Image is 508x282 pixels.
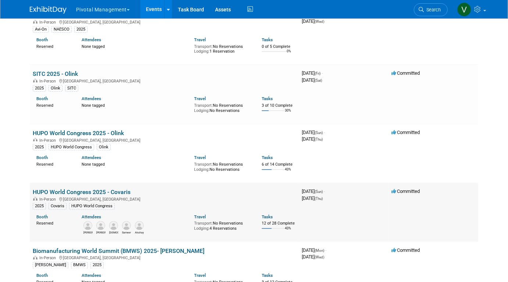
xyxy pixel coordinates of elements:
a: Tasks [262,37,273,42]
div: 2025 [74,26,87,33]
span: [DATE] [302,130,325,135]
div: 2025 [90,262,104,269]
div: None tagged [82,102,189,108]
div: [GEOGRAPHIC_DATA], [GEOGRAPHIC_DATA] [33,78,296,84]
div: No Reservations 4 Reservations [194,219,251,231]
div: 0 of 5 Complete [262,44,296,49]
div: [GEOGRAPHIC_DATA], [GEOGRAPHIC_DATA] [33,196,296,202]
div: None tagged [82,43,189,49]
div: HUPO World Congress [69,203,115,209]
a: Tasks [262,214,273,219]
div: Sameer Vasantgadkar [122,230,131,235]
a: Attendees [82,155,101,160]
span: In-Person [39,79,58,84]
span: [DATE] [302,18,324,24]
span: Transport: [194,162,213,167]
span: [DATE] [302,136,323,142]
span: [DATE] [302,77,322,83]
span: Lodging: [194,108,210,113]
div: Rob Brown [83,230,93,235]
div: 2025 [33,85,46,92]
div: [GEOGRAPHIC_DATA], [GEOGRAPHIC_DATA] [33,255,296,261]
span: Lodging: [194,49,210,54]
div: 6 of 14 Complete [262,162,296,167]
td: 43% [285,226,291,236]
a: Tasks [262,273,273,278]
a: Attendees [82,96,101,101]
div: No Reservations 1 Reservation [194,43,251,54]
span: [DATE] [302,70,323,76]
img: Debadeep (Deb) Bhattacharyya, Ph.D. [109,221,118,230]
span: Search [424,7,441,13]
div: HUPO World Congress [49,144,94,151]
span: - [322,70,323,76]
div: Debadeep (Deb) Bhattacharyya, Ph.D. [109,230,118,235]
img: In-Person Event [33,197,37,201]
a: Search [414,3,448,16]
a: Booth [36,273,48,278]
div: SITC [65,85,78,92]
div: 2025 [33,203,46,209]
span: Committed [391,188,420,194]
a: Booth [36,37,48,42]
span: Committed [391,70,420,76]
span: (Thu) [315,197,323,201]
img: Sameer Vasantgadkar [122,221,131,230]
img: In-Person Event [33,256,37,260]
span: [DATE] [302,195,323,201]
a: Booth [36,214,48,219]
img: Valerie Weld [457,3,471,17]
a: Attendees [82,273,101,278]
span: Lodging: [194,167,210,172]
span: In-Person [39,138,58,143]
div: Covaris [49,203,67,209]
div: No Reservations No Reservations [194,161,251,172]
td: 43% [285,168,291,177]
div: 2025 [33,144,46,151]
span: (Fri) [315,71,321,75]
div: Avi-On [33,26,49,33]
a: Tasks [262,155,273,160]
div: Olink [97,144,111,151]
img: In-Person Event [33,138,37,142]
div: No Reservations No Reservations [194,102,251,113]
a: Travel [194,96,206,101]
span: In-Person [39,197,58,202]
div: [GEOGRAPHIC_DATA], [GEOGRAPHIC_DATA] [33,137,296,143]
img: Akshay Dhingra [135,221,144,230]
a: Booth [36,155,48,160]
div: Reserved [36,102,71,108]
span: Lodging: [194,226,210,231]
span: [DATE] [302,254,324,260]
span: Transport: [194,103,213,108]
span: (Sun) [315,131,323,135]
div: Reserved [36,219,71,226]
span: In-Person [39,20,58,25]
span: - [324,188,325,194]
img: ExhibitDay [30,6,67,14]
span: Transport: [194,221,213,226]
div: None tagged [82,161,189,167]
span: In-Person [39,256,58,261]
span: (Wed) [315,255,324,260]
span: [DATE] [302,247,326,253]
span: (Mon) [315,248,324,253]
div: [GEOGRAPHIC_DATA], [GEOGRAPHIC_DATA] [33,19,296,25]
a: Tasks [262,96,273,101]
div: 3 of 10 Complete [262,103,296,108]
div: NAESCO [51,26,72,33]
span: (Wed) [315,20,324,24]
a: Booth [36,96,48,101]
a: Attendees [82,214,101,219]
img: Patricia Daggett [96,221,105,230]
img: In-Person Event [33,20,37,24]
a: Travel [194,37,206,42]
div: Patricia Daggett [96,230,105,235]
span: - [324,130,325,135]
span: (Sun) [315,190,323,194]
div: Reserved [36,161,71,167]
div: 12 of 28 Complete [262,221,296,226]
div: Reserved [36,43,71,49]
td: 30% [285,109,291,119]
div: Olink [49,85,62,92]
